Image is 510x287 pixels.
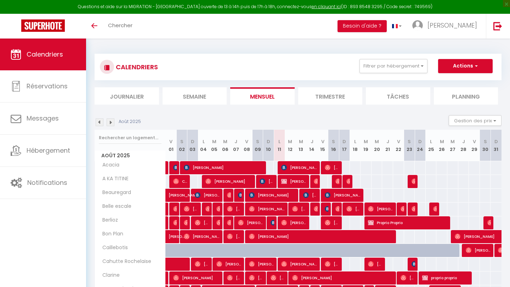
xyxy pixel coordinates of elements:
[466,244,491,257] span: [PERSON_NAME]
[249,202,285,216] span: [PERSON_NAME]
[249,230,395,243] span: [PERSON_NAME]
[372,130,382,161] th: 20
[296,130,307,161] th: 13
[418,138,422,145] abbr: D
[27,146,70,155] span: Hébergement
[382,130,393,161] th: 21
[21,19,65,32] img: Super Booking
[462,138,465,145] abbr: J
[108,22,132,29] span: Chercher
[393,130,404,161] th: 22
[332,138,335,145] abbr: S
[238,216,263,229] span: [PERSON_NAME]
[166,130,177,161] th: 01
[212,138,216,145] abbr: M
[205,202,209,216] span: [PERSON_NAME]
[408,138,411,145] abbr: S
[263,130,274,161] th: 10
[415,130,426,161] th: 24
[433,202,437,216] span: [PERSON_NAME]
[227,202,242,216] span: [PERSON_NAME],[PERSON_NAME]
[335,175,339,188] span: [PERSON_NAME]
[96,161,123,169] span: Acacia
[256,138,259,145] abbr: S
[335,202,339,216] span: [PERSON_NAME]
[184,202,198,216] span: [PERSON_NAME]
[368,202,393,216] span: [PERSON_NAME]
[401,271,415,285] span: [PERSON_NAME]
[166,230,177,244] a: [PERSON_NAME]
[119,118,141,125] p: Août 2025
[426,130,437,161] th: 25
[299,138,303,145] abbr: M
[325,202,328,216] span: [PERSON_NAME]
[271,271,285,285] span: [PERSON_NAME]
[480,130,491,161] th: 30
[103,14,138,39] a: Chercher
[173,271,221,285] span: [PERSON_NAME]
[339,130,350,161] th: 17
[198,130,209,161] th: 04
[274,130,285,161] th: 11
[27,178,67,187] span: Notifications
[223,138,227,145] abbr: M
[227,230,242,243] span: [PERSON_NAME]
[368,257,382,271] span: [PERSON_NAME]
[114,59,158,75] h3: CALENDRIERS
[404,130,415,161] th: 23
[346,175,350,188] span: [PERSON_NAME]
[484,138,487,145] abbr: S
[281,216,307,229] span: [PERSON_NAME]
[449,115,501,126] button: Gestion des prix
[245,138,248,145] abbr: V
[209,130,220,161] th: 05
[422,271,470,285] span: proprio proprio
[281,175,307,188] span: [PERSON_NAME]
[375,138,379,145] abbr: M
[191,138,194,145] abbr: D
[231,130,242,161] th: 07
[288,138,292,145] abbr: M
[447,130,458,161] th: 27
[469,130,480,161] th: 29
[401,202,404,216] span: [PERSON_NAME]
[169,185,201,198] span: [PERSON_NAME]
[216,257,242,271] span: [PERSON_NAME]
[249,257,274,271] span: [PERSON_NAME]
[292,202,307,216] span: [PERSON_NAME]
[303,188,318,202] span: [PERSON_NAME] Solenne
[216,202,220,216] span: [PERSON_NAME]
[96,271,123,279] span: Clarine
[368,216,448,229] span: Proprio Proprio
[328,130,339,161] th: 16
[412,257,415,271] span: [PERSON_NAME]
[96,189,133,197] span: Beauregard
[407,14,486,39] a: ... [PERSON_NAME]
[96,244,130,252] span: Caillebotis
[271,216,274,229] span: Jamyang ATA
[494,138,498,145] abbr: D
[292,271,395,285] span: [PERSON_NAME]
[366,87,430,105] li: Tâches
[338,20,387,32] button: Besoin d'aide ?
[325,257,339,271] span: [PERSON_NAME]
[450,138,455,145] abbr: M
[96,203,133,210] span: Belle escale
[173,175,188,188] span: Chaïna Marie-Sainte
[397,138,400,145] abbr: V
[173,161,177,174] span: [PERSON_NAME]
[480,257,510,287] iframe: LiveChat chat widget
[434,87,498,105] li: Planning
[96,230,125,238] span: Bon Plan
[412,175,415,188] span: [PERSON_NAME]
[96,258,153,265] span: Cahutte Rochelaise
[195,257,209,271] span: [PERSON_NAME]
[285,130,296,161] th: 12
[427,21,477,30] span: [PERSON_NAME]
[458,130,469,161] th: 28
[359,59,427,73] button: Filtrer par hébergement
[267,138,270,145] abbr: D
[249,271,263,285] span: [PERSON_NAME]
[234,138,237,145] abbr: J
[205,175,253,188] span: [PERSON_NAME]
